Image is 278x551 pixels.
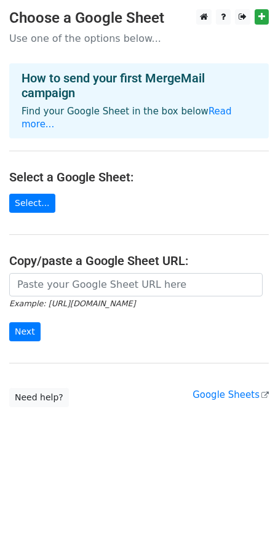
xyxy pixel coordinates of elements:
h4: How to send your first MergeMail campaign [22,71,256,100]
p: Use one of the options below... [9,32,269,45]
h4: Select a Google Sheet: [9,170,269,184]
a: Select... [9,194,55,213]
input: Next [9,322,41,341]
h4: Copy/paste a Google Sheet URL: [9,253,269,268]
h3: Choose a Google Sheet [9,9,269,27]
a: Read more... [22,106,232,130]
a: Google Sheets [193,389,269,400]
small: Example: [URL][DOMAIN_NAME] [9,299,135,308]
a: Need help? [9,388,69,407]
input: Paste your Google Sheet URL here [9,273,263,296]
p: Find your Google Sheet in the box below [22,105,256,131]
